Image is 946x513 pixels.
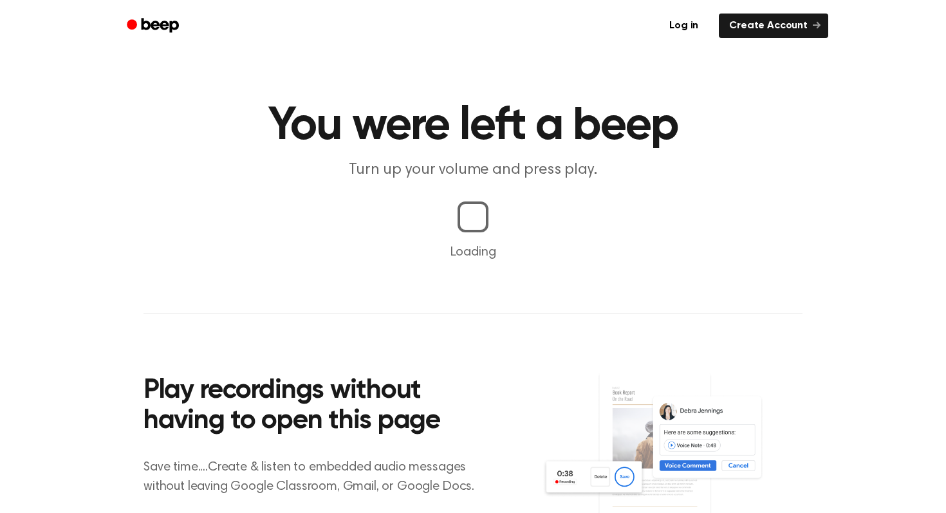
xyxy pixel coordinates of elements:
[144,458,490,496] p: Save time....Create & listen to embedded audio messages without leaving Google Classroom, Gmail, ...
[226,160,720,181] p: Turn up your volume and press play.
[656,11,711,41] a: Log in
[144,103,802,149] h1: You were left a beep
[118,14,190,39] a: Beep
[15,243,931,262] p: Loading
[719,14,828,38] a: Create Account
[144,376,490,437] h2: Play recordings without having to open this page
